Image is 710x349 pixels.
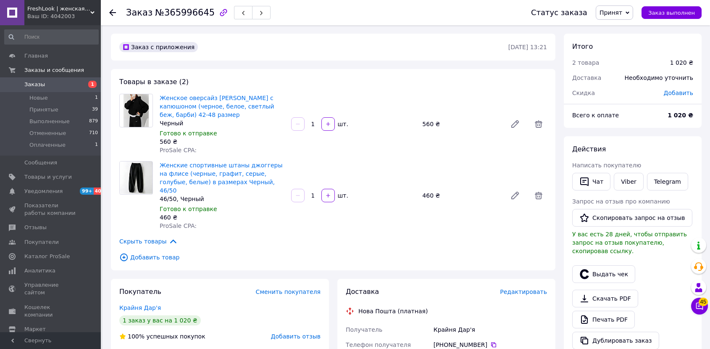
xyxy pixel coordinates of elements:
[160,222,197,229] span: ProSale CPA:
[531,8,587,17] div: Статус заказа
[160,137,284,146] div: 560 ₴
[572,311,635,328] a: Печать PDF
[124,94,148,127] img: Женское оверсайз худи найк с капюшоном (черное, белое, светлый беж, барби) 42-48 размер
[572,162,641,169] span: Написать покупателю
[699,298,708,306] span: 45
[24,325,46,333] span: Маркет
[160,162,283,194] a: Женские спортивные штаны джоггеры на флисе (черные, графит, серые, голубые, белые) в размерах Чер...
[160,130,217,137] span: Готово к отправке
[434,341,547,349] div: [PHONE_NUMBER]
[24,52,48,60] span: Главная
[530,116,547,132] span: Удалить
[346,288,379,296] span: Доставка
[24,81,45,88] span: Заказы
[29,141,66,149] span: Оплаченные
[29,94,48,102] span: Новые
[572,112,619,119] span: Всего к оплате
[572,290,638,307] a: Скачать PDF
[4,29,99,45] input: Поиск
[620,69,698,87] div: Необходимо уточнить
[572,265,635,283] button: Выдать чек
[572,90,595,96] span: Скидка
[24,202,78,217] span: Показатели работы компании
[29,106,58,114] span: Принятые
[88,81,97,88] span: 1
[346,326,382,333] span: Получатель
[648,10,695,16] span: Заказ выполнен
[119,304,161,311] a: Крайня Дар'я
[95,94,98,102] span: 1
[670,58,693,67] div: 1 020 ₴
[336,191,349,200] div: шт.
[94,188,103,195] span: 40
[24,281,78,296] span: Управление сайтом
[89,130,98,137] span: 710
[572,209,692,227] button: Скопировать запрос на отзыв
[530,187,547,204] span: Удалить
[27,5,90,13] span: FreshLook | женская одежда
[109,8,116,17] div: Вернуться назад
[119,288,161,296] span: Покупатель
[24,188,63,195] span: Уведомления
[24,253,70,260] span: Каталог ProSale
[24,159,57,167] span: Сообщения
[119,315,201,325] div: 1 заказ у вас на 1 020 ₴
[92,106,98,114] span: 39
[500,288,547,295] span: Редактировать
[356,307,430,315] div: Нова Пошта (платная)
[29,130,66,137] span: Отмененные
[24,238,59,246] span: Покупатели
[24,224,47,231] span: Отзывы
[119,42,198,52] div: Заказ с приложения
[160,147,197,153] span: ProSale CPA:
[507,187,523,204] a: Редактировать
[24,66,84,74] span: Заказы и сообщения
[664,90,693,96] span: Добавить
[647,173,688,190] a: Telegram
[419,118,503,130] div: 560 ₴
[27,13,101,20] div: Ваш ID: 4042003
[600,9,622,16] span: Принят
[160,213,284,222] div: 460 ₴
[24,304,78,319] span: Кошелек компании
[24,173,72,181] span: Товары и услуги
[336,120,349,128] div: шт.
[572,231,687,254] span: У вас есть 28 дней, чтобы отправить запрос на отзыв покупателю, скопировав ссылку.
[89,118,98,125] span: 879
[572,42,593,50] span: Итого
[126,8,153,18] span: Заказ
[572,74,601,81] span: Доставка
[508,44,547,50] time: [DATE] 13:21
[160,95,274,118] a: Женское оверсайз [PERSON_NAME] с капюшоном (черное, белое, светлый беж, барби) 42-48 размер
[160,195,284,203] div: 46/50, Черный
[95,141,98,149] span: 1
[572,59,599,66] span: 2 товара
[346,341,411,348] span: Телефон получателя
[271,333,321,340] span: Добавить отзыв
[256,288,321,295] span: Сменить покупателя
[155,8,215,18] span: №365996645
[614,173,643,190] a: Viber
[432,322,549,337] div: Крайня Дар'я
[29,118,70,125] span: Выполненные
[419,190,503,201] div: 460 ₴
[572,198,670,205] span: Запрос на отзыв про компанию
[80,188,94,195] span: 99+
[24,267,55,275] span: Аналитика
[119,332,205,341] div: успешных покупок
[160,206,217,212] span: Готово к отправке
[119,237,178,246] span: Скрыть товары
[642,6,702,19] button: Заказ выполнен
[120,161,153,194] img: Женские спортивные штаны джоггеры на флисе (черные, графит, серые, голубые, белые) в размерах Чер...
[119,253,547,262] span: Добавить товар
[507,116,523,132] a: Редактировать
[572,173,610,190] button: Чат
[572,145,606,153] span: Действия
[119,78,189,86] span: Товары в заказе (2)
[691,298,708,315] button: Чат с покупателем45
[128,333,145,340] span: 100%
[160,119,284,127] div: Черный
[668,112,693,119] b: 1 020 ₴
